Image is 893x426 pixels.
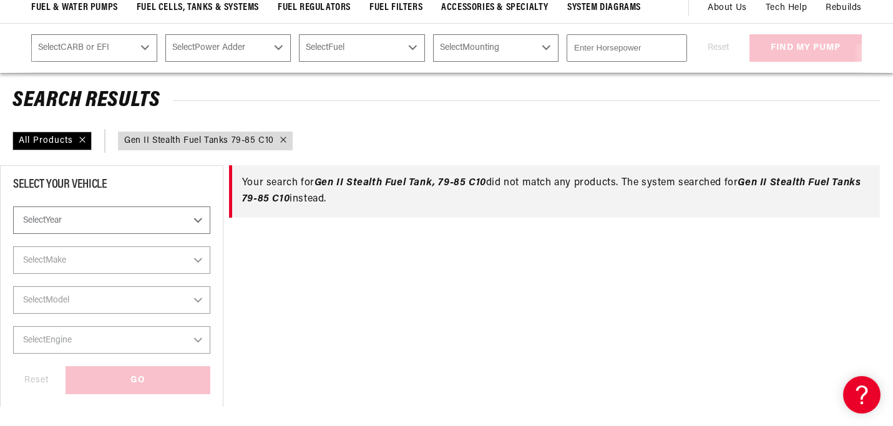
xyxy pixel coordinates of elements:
[124,134,274,148] a: Gen II Stealth Fuel Tanks 79-85 C10
[13,286,210,314] select: Model
[299,34,425,62] select: Fuel
[31,34,157,62] select: CARB or EFI
[433,34,559,62] select: Mounting
[13,206,210,234] select: Year
[12,132,92,150] div: All Products
[441,1,549,14] span: Accessories & Specialty
[708,3,747,12] span: About Us
[12,91,881,111] h2: Search Results
[369,1,422,14] span: Fuel Filters
[13,246,210,274] select: Make
[766,1,807,15] span: Tech Help
[242,178,861,204] span: Gen II Stealth Fuel Tanks 79-85 C10
[826,1,862,15] span: Rebuilds
[13,326,210,354] select: Engine
[31,1,118,14] span: Fuel & Water Pumps
[567,1,641,14] span: System Diagrams
[137,1,259,14] span: Fuel Cells, Tanks & Systems
[567,34,687,62] input: Enter Horsepower
[165,34,291,62] select: Power Adder
[315,178,486,188] span: Gen II Stealth Fuel Tank, 79-85 C10
[13,178,210,194] div: Select Your Vehicle
[278,1,351,14] span: Fuel Regulators
[229,165,880,217] div: Your search for did not match any products. The system searched for instead.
